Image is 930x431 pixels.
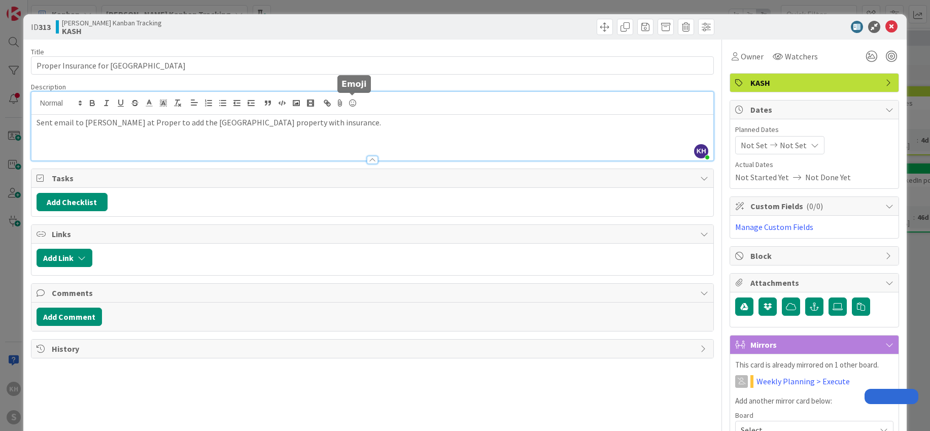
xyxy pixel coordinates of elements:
p: This card is already mirrored on 1 other board. [735,359,893,371]
a: Manage Custom Fields [735,222,813,232]
span: History [52,343,695,355]
span: [PERSON_NAME] Kanban Tracking [62,19,162,27]
span: Owner [741,50,764,62]
span: ( 0/0 ) [806,201,823,211]
span: Not Done Yet [805,171,851,183]
p: Add another mirror card below: [735,395,893,407]
button: Add Link [37,249,92,267]
label: Title [31,47,44,56]
button: Add Comment [37,308,102,326]
input: type card name here... [31,56,714,75]
span: Comments [52,287,695,299]
span: Actual Dates [735,159,893,170]
a: Weekly Planning > Execute [756,375,850,387]
span: Not Set [741,139,768,151]
b: 313 [39,22,51,32]
p: Sent email to [PERSON_NAME] at Proper to add the [GEOGRAPHIC_DATA] property with insurance. [37,117,708,128]
span: Board [735,412,753,419]
span: Tasks [52,172,695,184]
span: KASH [750,77,880,89]
span: Description [31,82,66,91]
span: ID [31,21,51,33]
span: Not Set [780,139,807,151]
span: Custom Fields [750,200,880,212]
span: Attachments [750,277,880,289]
span: Not Started Yet [735,171,789,183]
b: KASH [62,27,162,35]
span: KH [694,144,708,158]
span: Links [52,228,695,240]
h5: Emoji [341,79,367,89]
span: Dates [750,104,880,116]
span: Watchers [785,50,818,62]
span: Planned Dates [735,124,893,135]
button: Add Checklist [37,193,108,211]
span: Block [750,250,880,262]
span: Mirrors [750,339,880,351]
